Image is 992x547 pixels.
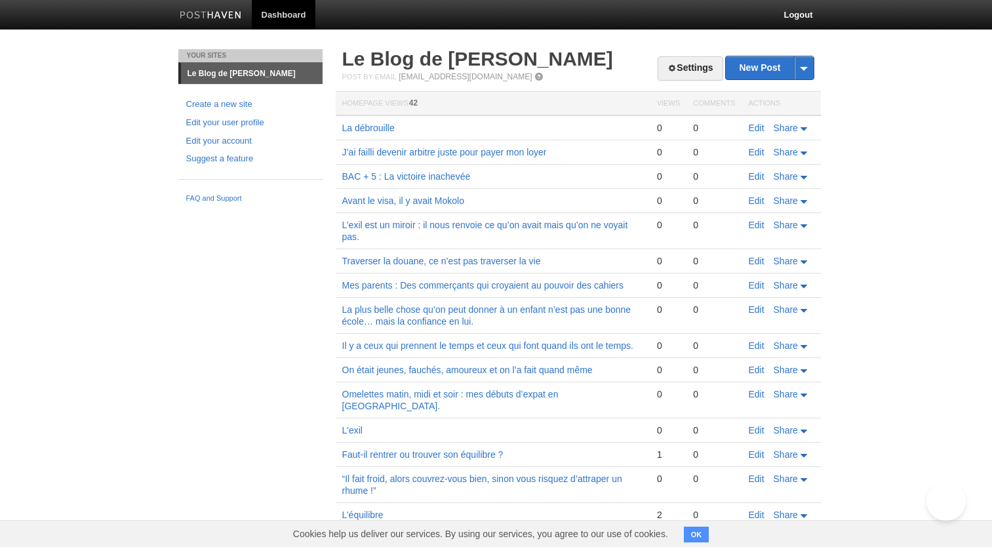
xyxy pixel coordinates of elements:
span: 42 [409,98,418,108]
a: Edit [749,449,764,460]
a: Le Blog de [PERSON_NAME] [181,63,323,84]
div: 0 [657,279,680,291]
img: Posthaven-bar [180,11,242,21]
div: 0 [693,449,735,460]
span: Share [774,365,798,375]
div: 0 [693,388,735,400]
a: Mes parents : Des commerçants qui croyaient au pouvoir des cahiers [342,280,624,291]
div: 0 [693,219,735,231]
span: Share [774,280,798,291]
span: Share [774,340,798,351]
div: 0 [693,171,735,182]
a: Edit [749,123,764,133]
a: [EMAIL_ADDRESS][DOMAIN_NAME] [399,72,532,81]
span: Post by Email [342,73,397,81]
span: Share [774,195,798,206]
div: 1 [657,449,680,460]
span: Share [774,449,798,460]
a: Settings [658,56,723,81]
div: 0 [693,122,735,134]
span: Share [774,474,798,484]
a: La plus belle chose qu’on peut donner à un enfant n’est pas une bonne école… mais la confiance en... [342,304,631,327]
th: Actions [742,92,821,116]
div: 0 [693,304,735,315]
a: L'exil [342,425,363,436]
th: Comments [686,92,742,116]
span: Share [774,510,798,520]
a: On était jeunes, fauchés, amoureux et on l’a fait quand même [342,365,593,375]
a: Avant le visa, il y avait Mokolo [342,195,465,206]
div: 0 [657,340,680,352]
a: Edit [749,389,764,399]
div: 0 [693,255,735,267]
a: Il y a ceux qui prennent le temps et ceux qui font quand ils ont le temps. [342,340,633,351]
a: Edit your user profile [186,116,315,130]
a: Edit [749,365,764,375]
div: 0 [657,219,680,231]
div: 0 [693,509,735,521]
a: Edit [749,220,764,230]
span: Cookies help us deliver our services. By using our services, you agree to our use of cookies. [280,521,681,547]
div: 0 [693,195,735,207]
a: FAQ and Support [186,193,315,205]
div: 0 [657,364,680,376]
li: Your Sites [178,49,323,62]
a: Edit your account [186,134,315,148]
div: 0 [657,388,680,400]
a: Create a new site [186,98,315,111]
span: Share [774,123,798,133]
a: Traverser la douane, ce n’est pas traverser la vie [342,256,541,266]
div: 0 [693,364,735,376]
div: 0 [693,279,735,291]
div: 0 [657,122,680,134]
div: 0 [693,146,735,158]
span: Share [774,304,798,315]
a: L’équilibre [342,510,384,520]
div: 0 [693,473,735,485]
div: 0 [657,195,680,207]
div: 0 [657,424,680,436]
th: Homepage Views [336,92,650,116]
div: 0 [657,171,680,182]
th: Views [650,92,686,116]
a: Edit [749,340,764,351]
a: Suggest a feature [186,152,315,166]
span: Share [774,425,798,436]
a: Omelettes matin, midi et soir : mes débuts d’expat en [GEOGRAPHIC_DATA]. [342,389,559,411]
a: La débrouille [342,123,395,133]
span: Share [774,147,798,157]
a: BAC + 5 : La victoire inachevée [342,171,471,182]
a: Edit [749,425,764,436]
a: “Il fait froid, alors couvrez-vous bien, sinon vous risquez d’attraper un rhume !” [342,474,622,496]
a: Edit [749,510,764,520]
a: Faut-il rentrer ou trouver son équilibre ? [342,449,504,460]
div: 2 [657,509,680,521]
div: 0 [657,473,680,485]
a: New Post [726,56,813,79]
a: L’exil est un miroir : il nous renvoie ce qu’on avait mais qu’on ne voyait pas. [342,220,628,242]
span: Share [774,389,798,399]
a: Edit [749,304,764,315]
div: 0 [657,146,680,158]
a: Edit [749,256,764,266]
a: Le Blog de [PERSON_NAME] [342,48,613,70]
a: Edit [749,280,764,291]
span: Share [774,220,798,230]
a: Edit [749,474,764,484]
button: OK [684,527,709,542]
div: 0 [693,424,735,436]
div: 0 [693,340,735,352]
a: Edit [749,171,764,182]
span: Share [774,171,798,182]
span: Share [774,256,798,266]
a: J’ai failli devenir arbitre juste pour payer mon loyer [342,147,547,157]
iframe: Help Scout Beacon - Open [926,481,966,521]
a: Edit [749,195,764,206]
div: 0 [657,255,680,267]
a: Edit [749,147,764,157]
div: 0 [657,304,680,315]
